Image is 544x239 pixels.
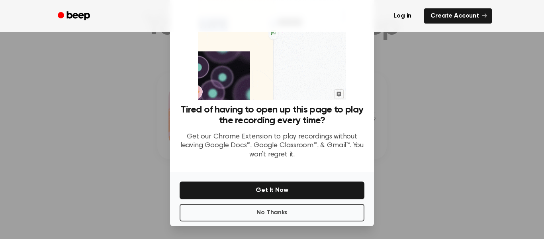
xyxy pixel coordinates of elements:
[385,7,419,25] a: Log in
[180,132,364,160] p: Get our Chrome Extension to play recordings without leaving Google Docs™, Google Classroom™, & Gm...
[52,8,97,24] a: Beep
[180,182,364,199] button: Get It Now
[180,204,364,221] button: No Thanks
[424,8,492,24] a: Create Account
[180,105,364,126] h3: Tired of having to open up this page to play the recording every time?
